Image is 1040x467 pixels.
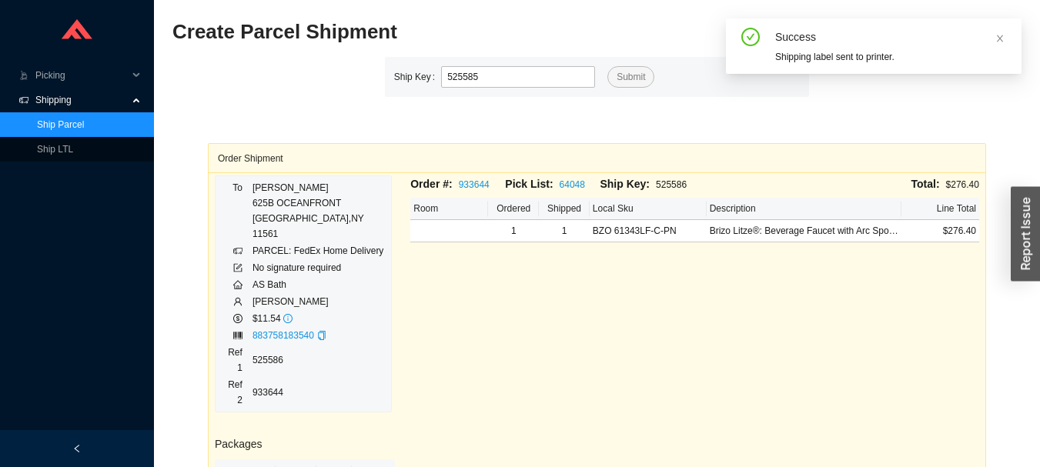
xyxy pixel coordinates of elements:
span: info-circle [283,314,293,323]
div: Order Shipment [218,144,976,172]
td: Ref 2 [222,376,252,409]
td: To [222,179,252,242]
h2: Create Parcel Shipment [172,18,809,45]
span: Picking [35,63,128,88]
a: 933644 [459,179,490,190]
td: BZO 61343LF-C-PN [590,220,707,242]
button: Submit [607,66,654,88]
td: 933644 [252,376,385,409]
td: AS Bath [252,276,385,293]
th: Shipped [539,198,590,220]
td: 525586 [252,344,385,376]
span: dollar [233,314,242,323]
td: $11.54 [252,310,385,327]
div: Shipping label sent to printer. [775,49,1009,65]
th: Local Sku [590,198,707,220]
span: Pick List: [505,178,553,190]
div: 525586 [600,175,694,193]
span: close [995,34,1005,43]
th: Description [707,198,901,220]
div: Brizo Litze®: Beverage Faucet with Arc Spout and Knurled Handle - Polished Nickel [710,223,898,239]
span: Shipping [35,88,128,112]
a: 64048 [560,179,585,190]
span: Order #: [410,178,452,190]
a: 883758183540 [252,330,314,341]
td: [PERSON_NAME] [252,293,385,310]
a: Ship Parcel [37,119,84,130]
th: Ordered [488,198,539,220]
td: PARCEL: FedEx Home Delivery [252,242,385,259]
span: user [233,297,242,306]
div: $276.40 [695,175,979,193]
label: Ship Key [394,66,441,88]
h3: Packages [215,435,392,453]
div: Success [775,28,1009,46]
div: Copy [317,328,326,343]
span: left [72,444,82,453]
span: home [233,280,242,289]
th: Room [410,198,488,220]
span: form [233,263,242,272]
td: No signature required [252,259,385,276]
td: $276.40 [901,220,979,242]
td: Ref 1 [222,344,252,376]
td: 1 [488,220,539,242]
span: Ship Key: [600,178,650,190]
a: Ship LTL [37,144,73,155]
span: copy [317,331,326,340]
span: check-circle [741,28,760,49]
th: Line Total [901,198,979,220]
span: barcode [233,331,242,340]
td: 1 [539,220,590,242]
div: [PERSON_NAME] 625B OCEANFRONT [GEOGRAPHIC_DATA] , NY 11561 [252,180,384,242]
span: Total: [911,178,940,190]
